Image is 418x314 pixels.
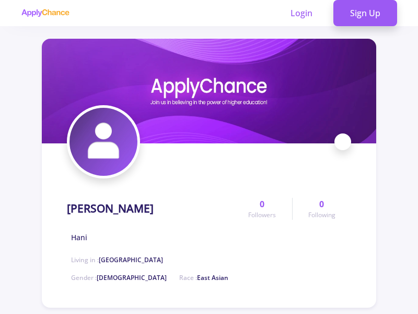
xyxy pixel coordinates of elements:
h1: [PERSON_NAME] [67,202,154,215]
span: 0 [260,198,264,210]
img: applychance logo text only [21,9,69,17]
span: 0 [319,198,324,210]
img: Hani Abareghicover image [42,39,376,143]
span: Living in : [71,255,163,264]
span: East Asian [197,273,228,282]
span: Followers [248,210,276,220]
span: Gender : [71,273,167,282]
span: Hani [71,232,87,243]
span: Race : [179,273,228,282]
a: 0Following [292,198,351,220]
span: [DEMOGRAPHIC_DATA] [97,273,167,282]
span: Following [308,210,335,220]
img: Hani Abareghiavatar [69,108,137,176]
span: [GEOGRAPHIC_DATA] [99,255,163,264]
a: 0Followers [233,198,292,220]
